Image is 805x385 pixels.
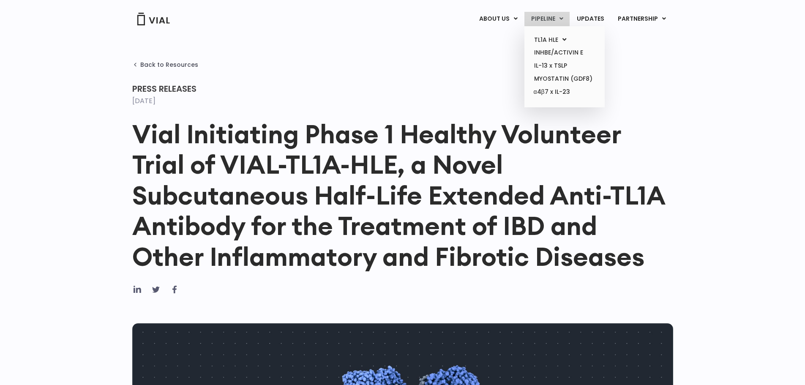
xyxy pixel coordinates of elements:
[472,12,524,26] a: ABOUT USMenu Toggle
[132,61,198,68] a: Back to Resources
[132,96,156,106] time: [DATE]
[524,12,570,26] a: PIPELINEMenu Toggle
[527,85,601,99] a: α4β7 x IL-23
[527,33,601,46] a: TL1A HLEMenu Toggle
[611,12,673,26] a: PARTNERSHIPMenu Toggle
[527,46,601,59] a: INHBE/ACTIVIN E
[151,284,161,295] div: Share on twitter
[527,72,601,85] a: MYOSTATIN (GDF8)
[140,61,198,68] span: Back to Resources
[169,284,180,295] div: Share on facebook
[570,12,611,26] a: UPDATES
[132,284,142,295] div: Share on linkedin
[527,59,601,72] a: IL-13 x TSLP
[132,83,196,95] span: Press Releases
[132,119,673,272] h1: Vial Initiating Phase 1 Healthy Volunteer Trial of VIAL-TL1A-HLE, a Novel Subcutaneous Half-Life ...
[136,13,170,25] img: Vial Logo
